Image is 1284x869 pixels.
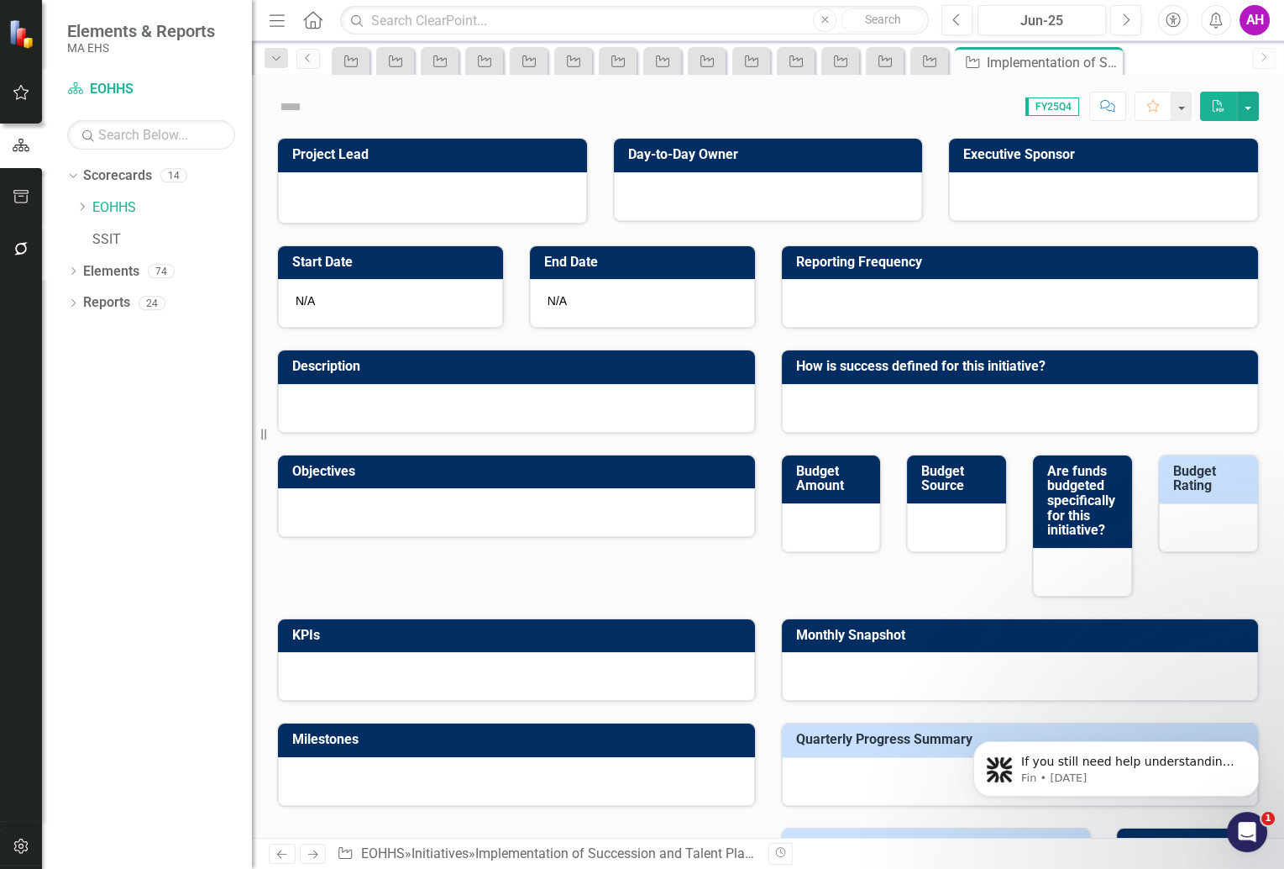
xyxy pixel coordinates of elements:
[411,845,469,861] a: Initiatives
[865,13,901,26] span: Search
[292,255,495,270] h3: Start Date
[148,264,175,278] div: 74
[987,52,1119,73] div: Implementation of Succession and Talent Planning
[92,198,252,218] a: EOHHS
[1047,464,1124,538] h3: Are funds budgeted specifically for this initiative?
[1025,97,1079,116] span: FY25Q4
[530,279,755,328] div: N/A
[340,6,929,35] input: Search ClearPoint...
[796,255,1250,270] h3: Reporting Frequency
[92,230,252,250] a: SSIT
[983,11,1100,31] div: Jun-25
[1227,812,1267,852] iframe: Intercom live chat
[1131,837,1250,866] h3: Request SSIT Support
[83,166,152,186] a: Scorecards
[796,732,1250,747] h3: Quarterly Progress Summary
[796,464,873,493] h3: Budget Amount
[963,147,1250,162] h3: Executive Sponsor
[292,359,747,374] h3: Description
[544,255,747,270] h3: End Date
[67,21,215,41] span: Elements & Reports
[628,147,915,162] h3: Day-to-Day Owner
[1239,5,1270,35] button: AH
[796,359,1250,374] h3: How is success defined for this initiative?
[1173,464,1250,493] h3: Budget Rating
[475,845,778,861] div: Implementation of Succession and Talent Planning
[292,464,747,479] h3: Objectives
[292,732,747,747] h3: Milestones
[796,837,1082,852] h3: Requests for EHS
[67,80,235,99] a: EOHHS
[8,18,38,48] img: ClearPoint Strategy
[796,628,1250,643] h3: Monthly Snapshot
[361,845,405,861] a: EOHHS
[83,262,139,282] a: Elements
[278,279,503,328] div: N/A
[841,8,925,32] button: Search
[277,93,304,120] img: Not Defined
[292,147,579,162] h3: Project Lead
[977,5,1106,35] button: Jun-25
[921,464,998,493] h3: Budget Source
[948,706,1284,824] iframe: Intercom notifications message
[67,120,235,150] input: Search Below...
[337,845,755,864] div: » »
[67,41,215,55] small: MA EHS
[83,293,130,313] a: Reports
[1261,812,1275,825] span: 1
[292,628,747,643] h3: KPIs
[160,169,187,183] div: 14
[139,296,165,310] div: 24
